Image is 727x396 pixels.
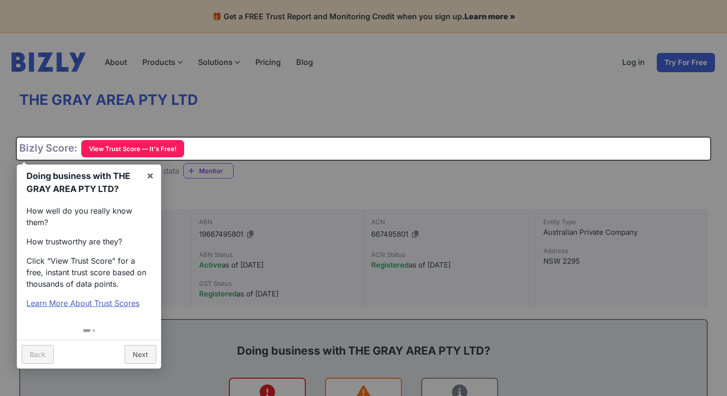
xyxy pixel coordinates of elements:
[26,236,151,247] p: How trustworthy are they?
[125,345,156,364] a: Next
[26,255,151,290] p: Click “View Trust Score” for a free, instant trust score based on thousands of data points.
[26,169,139,195] h1: Doing business with THE GRAY AREA PTY LTD?
[26,205,151,228] p: How well do you really know them?
[22,345,54,364] a: Back
[139,165,161,186] a: ×
[26,298,139,308] a: Learn More About Trust Scores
